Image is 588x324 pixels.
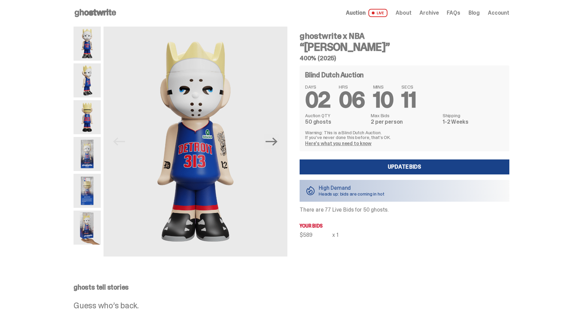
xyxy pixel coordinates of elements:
p: ghosts tell stories [74,284,509,291]
span: 11 [401,86,416,114]
span: MINS [373,84,394,89]
dt: Auction QTY [305,113,367,118]
span: LIVE [368,9,388,17]
span: 10 [373,86,394,114]
h5: 400% (2025) [300,55,509,61]
img: Copy%20of%20Eminem_NBA_400_3.png [74,63,101,97]
p: Warning: This is a Blind Dutch Auction. If you’ve never done this before, that’s OK. [305,130,504,140]
dd: 1-2 Weeks [443,119,504,125]
a: Archive [419,10,439,16]
a: Here's what you need to know [305,140,371,146]
img: Copy%20of%20Eminem_NBA_400_6.png [74,100,101,134]
h4: ghostwrite x NBA [300,32,509,40]
button: Next [264,134,279,149]
img: Eminem_NBA_400_12.png [74,137,101,171]
span: SECS [401,84,416,89]
span: Auction [346,10,366,16]
a: Auction LIVE [346,9,387,17]
dt: Max Bids [371,113,439,118]
span: DAYS [305,84,331,89]
img: Copy%20of%20Eminem_NBA_400_1.png [104,27,287,257]
a: Update Bids [300,159,509,174]
img: Copy%20of%20Eminem_NBA_400_1.png [74,27,101,61]
h3: “[PERSON_NAME]” [300,42,509,52]
span: 06 [339,86,365,114]
img: eminem%20scale.png [74,211,101,245]
div: $589 [300,232,332,238]
dd: 50 ghosts [305,119,367,125]
div: x 1 [332,232,338,238]
a: Account [488,10,509,16]
p: Your bids [300,223,509,228]
dt: Shipping [443,113,504,118]
h4: Blind Dutch Auction [305,72,364,78]
a: FAQs [447,10,460,16]
a: About [396,10,411,16]
span: 02 [305,86,331,114]
p: Heads up: bids are coming in hot [319,191,384,196]
p: There are 77 Live Bids for 50 ghosts. [300,207,509,213]
a: Blog [468,10,480,16]
span: HRS [339,84,365,89]
p: High Demand [319,185,384,191]
dd: 2 per person [371,119,439,125]
img: Eminem_NBA_400_13.png [74,174,101,208]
